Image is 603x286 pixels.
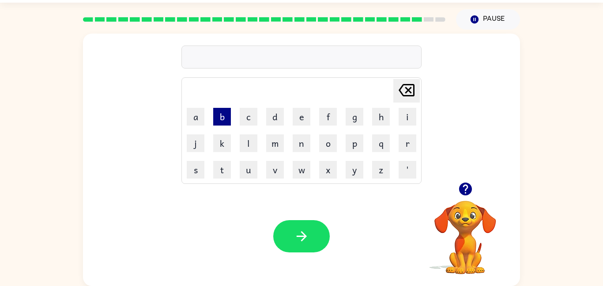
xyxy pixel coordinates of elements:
[266,161,284,179] button: v
[213,108,231,126] button: b
[372,161,390,179] button: z
[293,161,310,179] button: w
[399,134,416,152] button: r
[372,108,390,126] button: h
[399,161,416,179] button: '
[319,161,337,179] button: x
[240,161,257,179] button: u
[266,134,284,152] button: m
[187,108,204,126] button: a
[456,9,520,30] button: Pause
[421,187,509,275] video: Your browser must support playing .mp4 files to use Literably. Please try using another browser.
[266,108,284,126] button: d
[213,161,231,179] button: t
[187,134,204,152] button: j
[240,134,257,152] button: l
[346,108,363,126] button: g
[399,108,416,126] button: i
[319,108,337,126] button: f
[346,134,363,152] button: p
[213,134,231,152] button: k
[240,108,257,126] button: c
[293,134,310,152] button: n
[346,161,363,179] button: y
[293,108,310,126] button: e
[319,134,337,152] button: o
[372,134,390,152] button: q
[187,161,204,179] button: s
